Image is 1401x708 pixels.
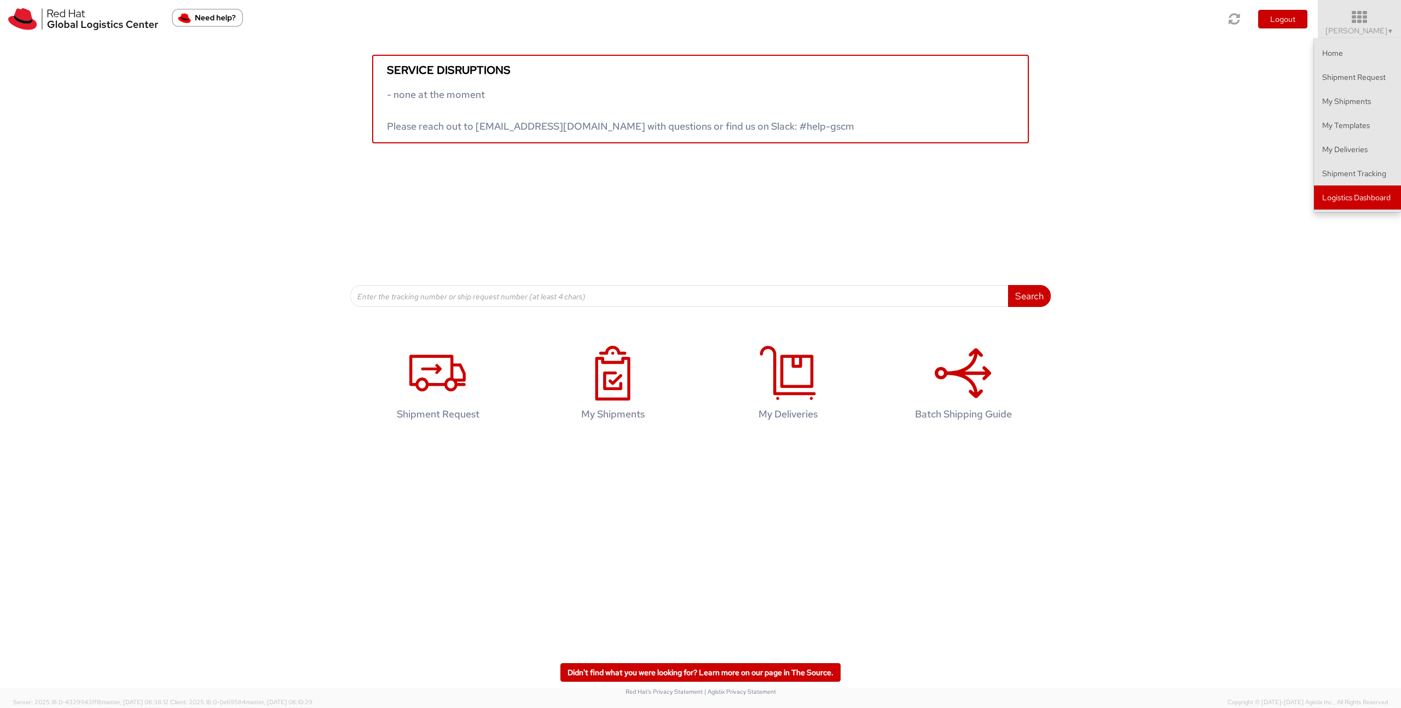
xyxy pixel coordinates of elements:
a: | Agistix Privacy Statement [704,688,776,695]
h4: My Deliveries [717,409,859,420]
a: My Deliveries [706,334,870,437]
a: Logistics Dashboard [1314,185,1401,210]
a: Red Hat's Privacy Statement [626,688,703,695]
span: ▼ [1387,27,1394,36]
a: My Templates [1314,113,1401,137]
span: Copyright © [DATE]-[DATE] Agistix Inc., All Rights Reserved [1228,698,1388,707]
a: Batch Shipping Guide [881,334,1045,437]
a: Service disruptions - none at the moment Please reach out to [EMAIL_ADDRESS][DOMAIN_NAME] with qu... [372,55,1029,143]
button: Logout [1258,10,1307,28]
h4: Shipment Request [367,409,508,420]
a: My Shipments [1314,89,1401,113]
button: Search [1008,285,1051,307]
button: Need help? [172,9,243,27]
a: Shipment Tracking [1314,161,1401,185]
input: Enter the tracking number or ship request number (at least 4 chars) [350,285,1009,307]
img: rh-logistics-00dfa346123c4ec078e1.svg [8,8,158,30]
a: My Shipments [531,334,695,437]
span: Client: 2025.18.0-0e69584 [170,698,312,706]
span: Server: 2025.18.0-4329943ff18 [13,698,169,706]
span: master, [DATE] 08:38:12 [102,698,169,706]
span: master, [DATE] 08:10:29 [246,698,312,706]
span: [PERSON_NAME] [1325,26,1394,36]
a: Shipment Request [1314,65,1401,89]
h5: Service disruptions [387,64,1014,76]
span: - none at the moment Please reach out to [EMAIL_ADDRESS][DOMAIN_NAME] with questions or find us o... [387,88,854,132]
h4: My Shipments [542,409,684,420]
a: My Deliveries [1314,137,1401,161]
h4: Batch Shipping Guide [893,409,1034,420]
a: Home [1314,41,1401,65]
a: Didn't find what you were looking for? Learn more on our page in The Source. [560,663,841,682]
a: Shipment Request [356,334,520,437]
